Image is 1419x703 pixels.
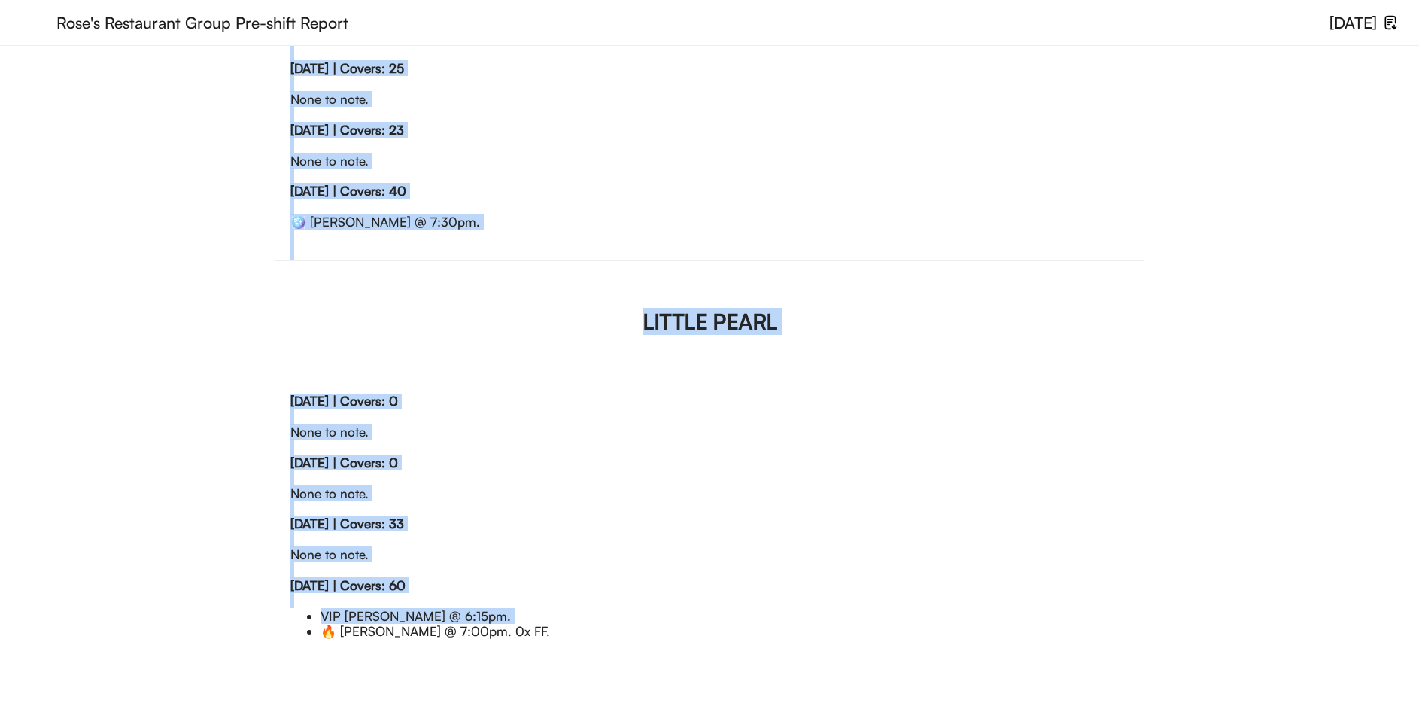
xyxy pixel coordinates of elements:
[290,183,406,199] strong: [DATE] | Covers: 40
[643,308,777,335] strong: LITTLE PEARL
[290,394,1129,455] div: None to note.
[290,393,398,409] strong: [DATE] | Covers: 0
[1329,15,1377,31] div: [DATE]
[290,455,1129,517] div: None to note.
[290,455,398,470] strong: [DATE] | Covers: 0
[21,6,44,36] img: yH5BAEAAAAALAAAAAABAAEAAAIBRAA7
[290,184,1129,260] div: 🪩 [PERSON_NAME] @ 7:30pm.
[321,624,1129,639] li: 🔥 [PERSON_NAME] @ 7:00pm. 0x FF.
[56,15,1329,31] div: Rose's Restaurant Group Pre-shift Report
[290,61,1129,123] div: None to note.
[290,122,404,138] strong: [DATE] | Covers: 23
[290,516,1129,578] div: None to note.
[290,577,406,593] strong: [DATE] | Covers: 60
[290,516,404,531] strong: [DATE] | Covers: 33
[321,609,1129,624] li: VIP [PERSON_NAME] @ 6:15pm.
[290,60,404,76] strong: [DATE] | Covers: 25
[290,123,1129,184] div: None to note.
[1383,15,1398,30] img: file-download-02.svg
